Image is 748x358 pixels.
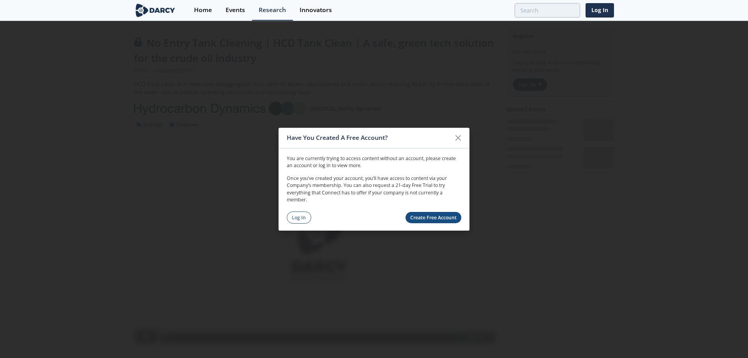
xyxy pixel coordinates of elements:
div: Home [194,7,212,13]
input: Advanced Search [515,3,580,18]
p: Once you’ve created your account, you’ll have access to content via your Company’s membership. Yo... [287,175,461,204]
a: Log In [287,212,311,224]
div: Research [259,7,286,13]
p: You are currently trying to access content without an account, please create an account or log in... [287,155,461,169]
div: Have You Created A Free Account? [287,131,451,145]
img: logo-wide.svg [134,4,176,17]
div: Events [226,7,245,13]
a: Create Free Account [406,212,462,223]
div: Innovators [300,7,332,13]
a: Log In [586,3,614,18]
